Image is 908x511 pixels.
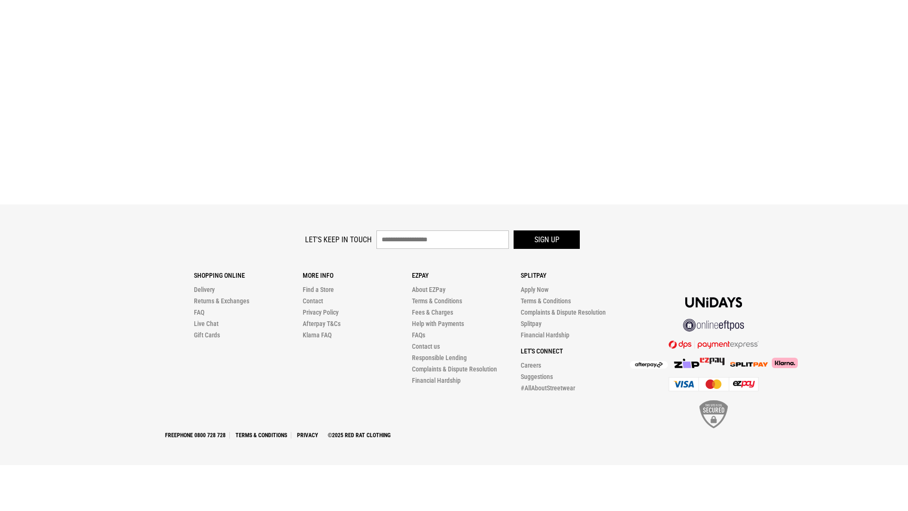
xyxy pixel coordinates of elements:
[232,432,291,439] a: Terms & Conditions
[521,286,549,293] a: Apply Now
[700,358,725,365] img: Splitpay
[194,297,249,305] a: Returns & Exchanges
[699,400,728,428] img: SSL
[685,297,742,308] img: Unidays
[412,286,445,293] a: About EZPay
[521,320,541,327] a: Splitpay
[194,272,303,279] p: Shopping Online
[412,320,464,327] a: Help with Payments
[303,297,323,305] a: Contact
[514,230,580,249] button: Sign up
[305,235,372,244] label: Let's keep in touch
[194,331,220,339] a: Gift Cards
[669,340,759,349] img: DPS
[293,432,322,439] a: Privacy
[412,308,453,316] a: Fees & Charges
[521,373,553,380] a: Suggestions
[630,361,668,369] img: Afterpay
[412,354,467,361] a: Responsible Lending
[521,347,629,355] p: Let's Connect
[683,319,744,332] img: online eftpos
[303,331,332,339] a: Klarna FAQ
[730,362,768,367] img: Splitpay
[521,331,569,339] a: Financial Hardship
[669,377,759,391] img: Cards
[673,359,700,368] img: Zip
[194,286,215,293] a: Delivery
[412,343,440,350] a: Contact us
[194,320,218,327] a: Live Chat
[161,432,230,439] a: Freephone 0800 728 728
[412,272,521,279] p: Ezpay
[194,308,204,316] a: FAQ
[412,331,425,339] a: FAQs
[412,297,462,305] a: Terms & Conditions
[521,272,629,279] p: Splitpay
[303,320,340,327] a: Afterpay T&Cs
[303,286,334,293] a: Find a Store
[521,308,606,316] a: Complaints & Dispute Resolution
[521,361,541,369] a: Careers
[412,365,497,373] a: Complaints & Dispute Resolution
[521,384,575,392] a: #AllAboutStreetwear
[521,297,571,305] a: Terms & Conditions
[324,432,394,439] a: ©2025 Red Rat Clothing
[412,377,461,384] a: Financial Hardship
[768,358,798,368] img: Klarna
[303,272,411,279] p: More Info
[303,308,339,316] a: Privacy Policy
